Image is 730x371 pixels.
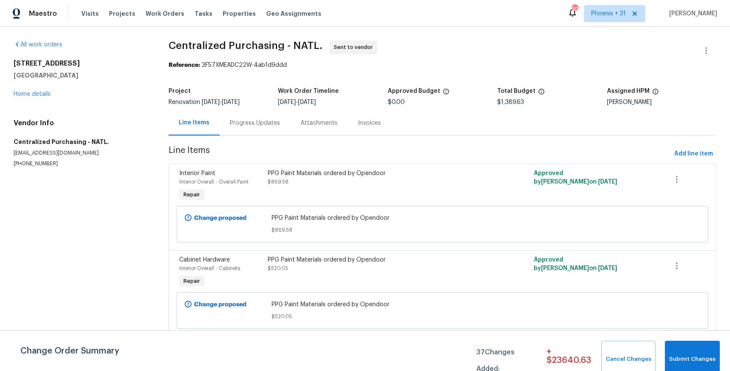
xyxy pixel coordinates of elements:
span: Interior Overall - Cabinets [179,266,240,271]
h4: Vendor Info [14,119,148,127]
span: The hpm assigned to this work order. [652,88,659,99]
span: Interior Overall - Overall Paint [179,179,249,184]
span: Repair [180,190,203,199]
span: Approved by [PERSON_NAME] on [534,257,617,271]
span: [DATE] [598,265,617,271]
h5: Total Budget [497,88,535,94]
div: 3F57XMEADC22W-4ab1d9ddd [169,61,716,69]
span: [DATE] [202,99,220,105]
span: Sent to vendor [334,43,376,52]
span: PPG Paint Materials ordered by Opendoor [272,300,613,309]
h2: [STREET_ADDRESS] [14,59,148,68]
span: Renovation [169,99,240,105]
b: Change proposed [194,302,246,308]
span: PPG Paint Materials ordered by Opendoor [272,214,613,222]
span: The total cost of line items that have been proposed by Opendoor. This sum includes line items th... [538,88,545,99]
div: PPG Paint Materials ordered by Opendoor [268,169,484,178]
h5: Work Order Timeline [278,88,339,94]
span: - [278,99,316,105]
h5: Approved Budget [388,88,440,94]
span: [PERSON_NAME] [666,9,717,18]
p: [PHONE_NUMBER] [14,160,148,167]
span: Properties [223,9,256,18]
span: [DATE] [222,99,240,105]
div: [PERSON_NAME] [607,99,716,105]
div: PPG Paint Materials ordered by Opendoor [268,256,484,264]
span: Add line item [674,149,713,159]
button: Add line item [671,146,716,162]
div: Attachments [301,119,338,127]
h5: Centralized Purchasing - NATL. [14,138,148,146]
span: Approved by [PERSON_NAME] on [534,170,617,185]
span: $869.58 [268,179,289,184]
span: $520.05 [268,266,288,271]
span: [DATE] [598,179,617,185]
div: Line Items [179,118,209,127]
span: Interior Paint [179,170,215,176]
h5: [GEOGRAPHIC_DATA] [14,71,148,80]
span: The total cost of line items that have been approved by both Opendoor and the Trade Partner. This... [443,88,449,99]
span: Centralized Purchasing - NATL. [169,40,323,51]
span: [DATE] [278,99,296,105]
span: Cabinet Hardware [179,257,230,263]
span: $0.00 [388,99,405,105]
span: $520.05 [272,312,613,321]
div: Progress Updates [230,119,280,127]
h5: Assigned HPM [607,88,650,94]
span: Submit Changes [669,354,716,364]
span: Phoenix + 31 [591,9,626,18]
a: All work orders [14,42,62,48]
b: Reference: [169,62,200,68]
span: Cancel Changes [606,354,651,364]
span: Tasks [195,11,212,17]
span: Line Items [169,146,671,162]
div: Invoices [358,119,381,127]
span: Projects [109,9,135,18]
h5: Project [169,88,191,94]
div: 507 [572,5,578,14]
span: Maestro [29,9,57,18]
span: - [202,99,240,105]
a: Home details [14,91,51,97]
span: $869.58 [272,226,613,234]
span: [DATE] [298,99,316,105]
b: Change proposed [194,215,246,221]
span: Work Orders [146,9,184,18]
span: Repair [180,277,203,285]
span: Geo Assignments [266,9,321,18]
p: [EMAIL_ADDRESS][DOMAIN_NAME] [14,150,148,157]
span: $1,389.63 [497,99,524,105]
span: Visits [81,9,99,18]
